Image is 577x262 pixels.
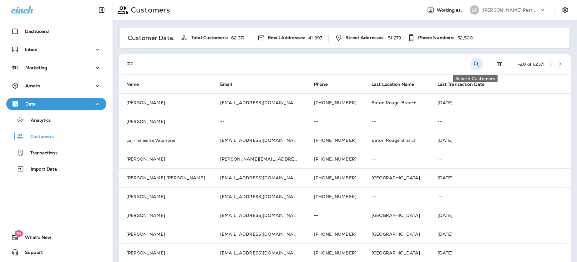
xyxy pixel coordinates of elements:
[19,250,43,257] span: Support
[458,35,473,40] p: 52,500
[6,231,106,244] button: 19What's New
[14,230,23,237] span: 19
[438,157,564,162] p: --
[306,93,364,112] td: [PHONE_NUMBER]
[306,168,364,187] td: [PHONE_NUMBER]
[6,146,106,159] button: Transactions
[93,4,110,16] button: Collapse Sidebar
[430,93,571,112] td: [DATE]
[470,5,479,15] div: LP
[470,58,483,70] button: Search Customers
[372,175,420,181] span: [GEOGRAPHIC_DATA]
[25,83,40,88] p: Assets
[119,206,213,225] td: [PERSON_NAME]
[220,119,299,124] p: --
[6,25,106,38] button: Dashboard
[483,8,539,13] p: [PERSON_NAME] Pest Control
[119,150,213,168] td: [PERSON_NAME]
[372,137,417,143] span: Baton Rouge Branch
[306,131,364,150] td: [PHONE_NUMBER]
[213,187,306,206] td: [EMAIL_ADDRESS][DOMAIN_NAME]
[438,81,493,87] span: Last Transaction Date
[314,81,336,87] span: Phone
[119,187,213,206] td: [PERSON_NAME]
[437,8,463,13] span: Working as:
[346,35,385,40] span: Street Addresses:
[438,194,564,199] p: --
[308,35,322,40] p: 41,397
[430,168,571,187] td: [DATE]
[25,65,47,70] p: Marketing
[430,225,571,244] td: [DATE]
[372,157,423,162] p: --
[25,47,37,52] p: Inbox
[213,131,306,150] td: [EMAIL_ADDRESS][DOMAIN_NAME]
[372,81,423,87] span: Last Location Name
[231,35,245,40] p: 62,371
[191,35,228,40] span: Total Customers:
[6,113,106,126] button: Analytics
[6,130,106,143] button: Customers
[213,93,306,112] td: [EMAIL_ADDRESS][DOMAIN_NAME]
[119,112,213,131] td: [PERSON_NAME]
[119,168,213,187] td: [PERSON_NAME] [PERSON_NAME]
[268,35,305,40] span: Email Addresses:
[438,119,564,124] p: --
[372,82,414,87] span: Last Location Name
[6,43,106,56] button: Inbox
[6,246,106,259] button: Support
[559,4,571,16] button: Settings
[19,235,51,242] span: What's New
[24,150,58,156] p: Transactions
[493,58,506,70] button: Edit Fields
[388,35,402,40] p: 51,279
[314,213,357,218] p: --
[418,35,454,40] span: Phone Numbers:
[516,62,545,67] div: 1 - 20 of 62371
[306,187,364,206] td: [PHONE_NUMBER]
[213,150,306,168] td: [PERSON_NAME][EMAIL_ADDRESS][DOMAIN_NAME]
[213,206,306,225] td: [EMAIL_ADDRESS][DOMAIN_NAME]
[220,82,232,87] span: Email
[220,81,240,87] span: Email
[438,82,485,87] span: Last Transaction Date
[213,168,306,187] td: [EMAIL_ADDRESS][DOMAIN_NAME]
[6,61,106,74] button: Marketing
[372,213,420,218] span: [GEOGRAPHIC_DATA]
[126,81,147,87] span: Name
[119,93,213,112] td: [PERSON_NAME]
[24,167,57,172] p: Import Data
[126,82,139,87] span: Name
[124,58,136,70] button: Filters
[372,194,423,199] p: --
[314,82,328,87] span: Phone
[24,118,51,124] p: Analytics
[128,35,175,40] p: Customer Data:
[314,119,357,124] p: --
[453,75,498,82] div: Search Customers
[430,206,571,225] td: [DATE]
[128,5,170,15] p: Customers
[430,131,571,150] td: [DATE]
[6,80,106,92] button: Assets
[119,225,213,244] td: [PERSON_NAME]
[119,131,213,150] td: Lajirraneisha Valentine
[372,231,420,237] span: [GEOGRAPHIC_DATA]
[24,134,54,140] p: Customers
[372,119,423,124] p: --
[306,150,364,168] td: [PHONE_NUMBER]
[213,225,306,244] td: [EMAIL_ADDRESS][DOMAIN_NAME]
[306,225,364,244] td: [PHONE_NUMBER]
[25,101,36,106] p: Data
[6,98,106,110] button: Data
[372,250,420,256] span: [GEOGRAPHIC_DATA]
[25,29,49,34] p: Dashboard
[372,100,417,105] span: Baton Rouge Branch
[6,162,106,175] button: Import Data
